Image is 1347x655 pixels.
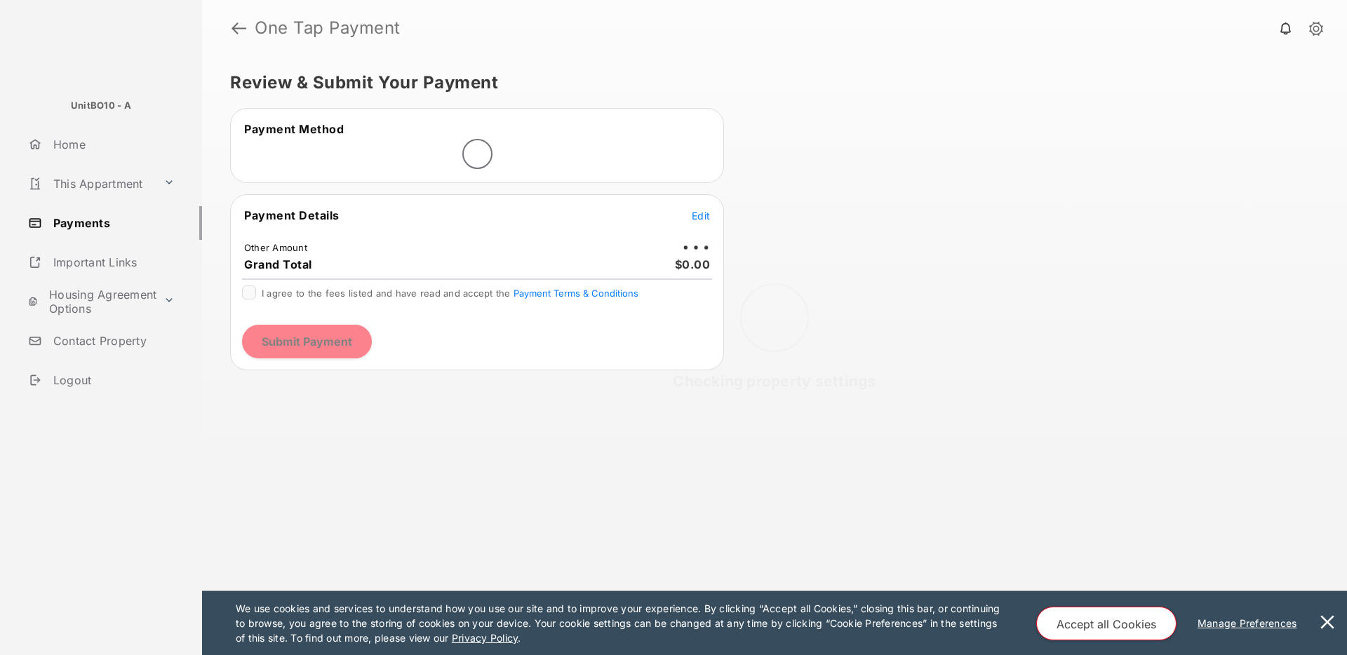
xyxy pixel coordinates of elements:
a: Logout [22,363,202,397]
span: Checking property settings [673,372,876,390]
a: Housing Agreement Options [22,285,158,318]
a: This Appartment [22,167,158,201]
a: Important Links [22,245,180,279]
a: Payments [22,206,202,240]
a: Home [22,128,202,161]
p: UnitBO10 - A [71,99,131,113]
a: Contact Property [22,324,202,358]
